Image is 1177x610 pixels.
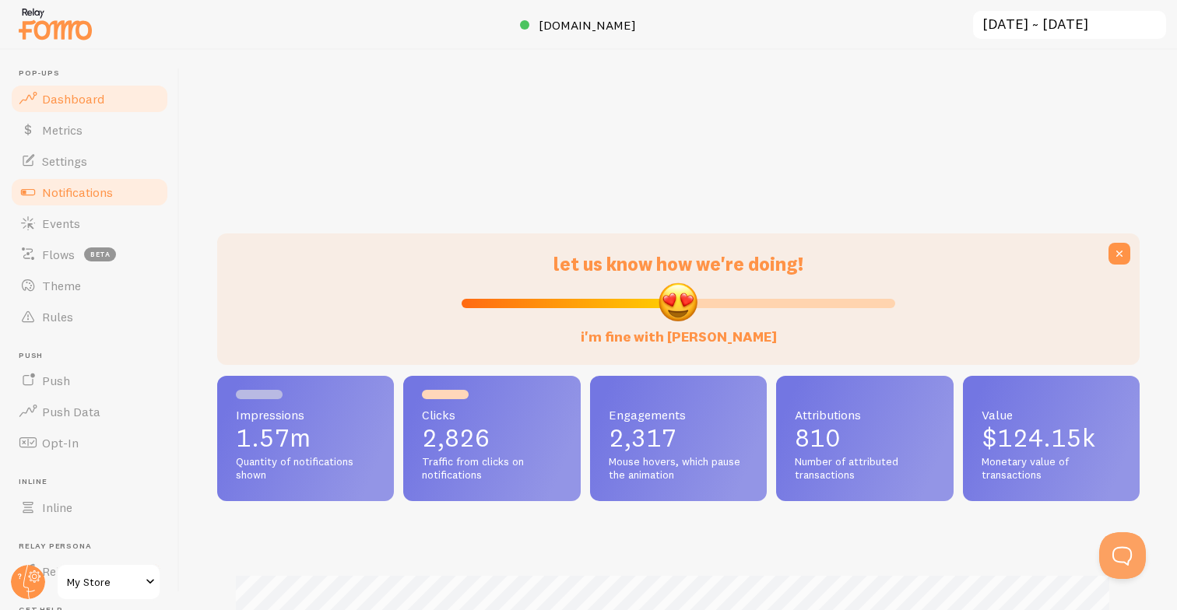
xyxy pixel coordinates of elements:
span: Number of attributed transactions [795,455,934,482]
span: Push [19,351,170,361]
span: let us know how we're doing! [553,252,803,275]
label: i'm fine with [PERSON_NAME] [581,313,777,346]
span: Pop-ups [19,68,170,79]
span: Push Data [42,404,100,419]
a: Opt-In [9,427,170,458]
span: My Store [67,573,141,591]
span: beta [84,247,116,261]
span: Quantity of notifications shown [236,455,375,482]
span: Value [982,408,1121,421]
a: Notifications [9,177,170,208]
a: Rules [9,301,170,332]
a: Theme [9,270,170,301]
span: Settings [42,153,87,169]
a: Inline [9,492,170,523]
a: Relay Persona new [9,556,170,587]
span: $124.15k [982,422,1095,453]
span: Opt-In [42,435,79,450]
span: Push [42,373,70,388]
span: Clicks [422,408,561,421]
span: Relay Persona [19,542,170,552]
span: Inline [42,500,72,515]
p: 810 [795,426,934,450]
span: Metrics [42,122,83,138]
a: Metrics [9,114,170,145]
span: Notifications [42,184,113,200]
a: Push Data [9,396,170,427]
p: 2,826 [422,426,561,450]
img: emoji.png [657,281,699,323]
a: Push [9,365,170,396]
span: Dashboard [42,91,104,107]
span: Events [42,216,80,231]
span: Flows [42,247,75,262]
span: Inline [19,477,170,487]
a: Flows beta [9,239,170,270]
a: Events [9,208,170,239]
iframe: Help Scout Beacon - Open [1099,532,1146,579]
p: 1.57m [236,426,375,450]
p: 2,317 [609,426,748,450]
span: Mouse hovers, which pause the animation [609,455,748,482]
span: Attributions [795,408,934,421]
span: Theme [42,278,81,293]
span: Traffic from clicks on notifications [422,455,561,482]
a: My Store [56,563,161,601]
a: Settings [9,145,170,177]
span: Monetary value of transactions [982,455,1121,482]
a: Dashboard [9,83,170,114]
img: fomo-relay-logo-orange.svg [16,4,94,44]
span: Rules [42,309,73,324]
span: Impressions [236,408,375,421]
span: Engagements [609,408,748,421]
